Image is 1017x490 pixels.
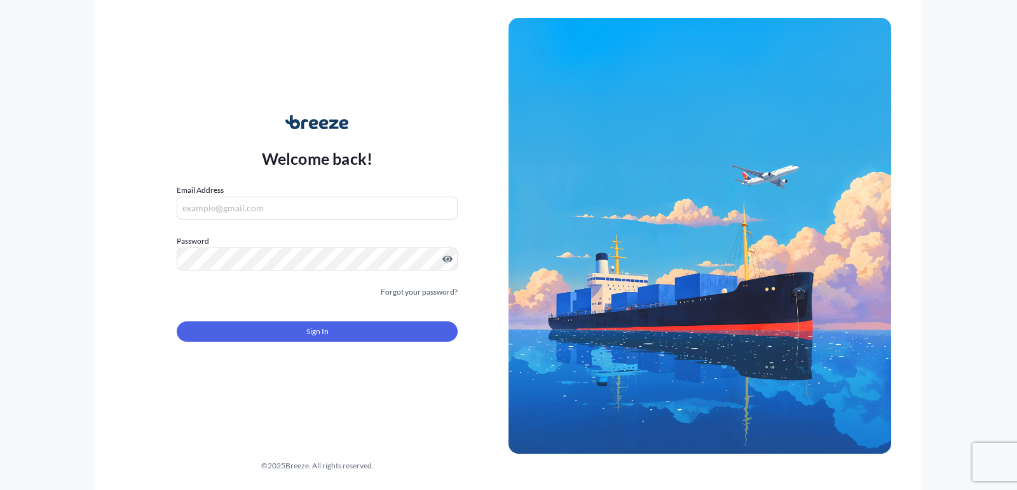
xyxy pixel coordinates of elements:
[442,254,453,264] button: Show password
[306,325,329,338] span: Sign In
[262,148,373,169] p: Welcome back!
[177,197,458,220] input: example@gmail.com
[177,321,458,342] button: Sign In
[177,184,224,197] label: Email Address
[177,235,458,248] label: Password
[381,286,458,298] a: Forgot your password?
[126,459,508,472] div: © 2025 Breeze. All rights reserved.
[508,18,891,453] img: Ship illustration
